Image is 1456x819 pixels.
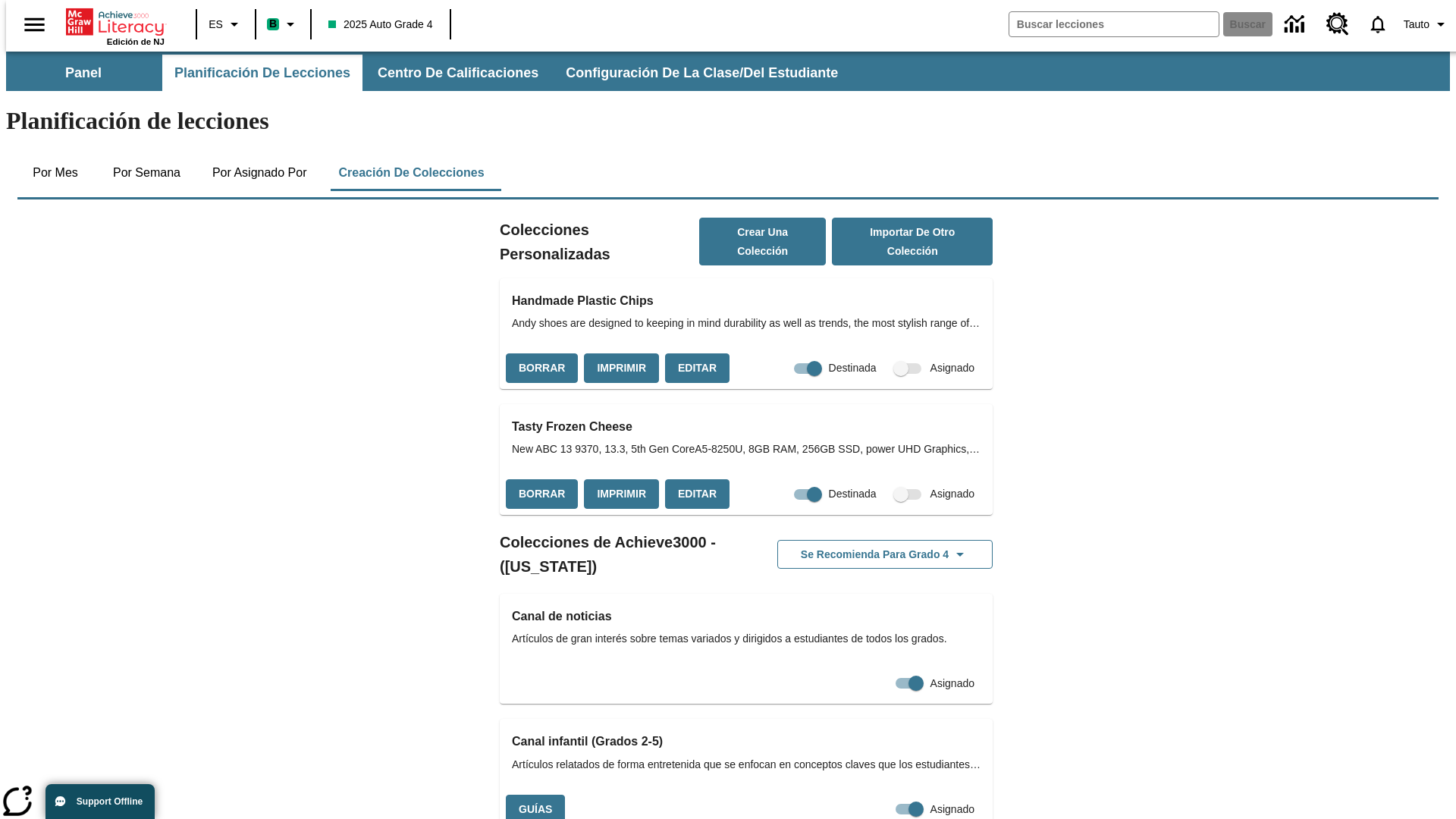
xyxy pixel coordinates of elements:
[65,64,102,82] span: Panel
[930,802,974,817] span: Asignado
[366,55,551,91] button: Centro de calificaciones
[269,14,277,33] span: B
[328,17,433,33] span: 2025 Auto Grade 4
[17,155,93,191] button: Por mes
[261,11,306,38] button: Boost El color de la clase es verde menta. Cambiar el color de la clase.
[512,315,981,331] span: Andy shoes are designed to keeping in mind durability as well as trends, the most stylish range o...
[209,17,223,33] span: ES
[1317,4,1358,45] a: Centro de recursos, Se abrirá en una pestaña nueva.
[107,37,165,46] span: Edición de NJ
[500,218,699,266] h2: Colecciones Personalizadas
[6,52,1450,91] div: Subbarra de navegación
[200,155,319,191] button: Por asignado por
[829,486,877,502] span: Destinada
[101,155,193,191] button: Por semana
[512,631,981,647] span: Artículos de gran interés sobre temas variados y dirigidos a estudiantes de todos los grados.
[66,5,165,46] div: Portada
[1276,4,1317,45] a: Centro de información
[512,441,981,457] span: New ABC 13 9370, 13.3, 5th Gen CoreA5-8250U, 8GB RAM, 256GB SSD, power UHD Graphics, OS 10 Home, ...
[930,676,974,692] span: Asignado
[699,218,827,265] button: Crear una colección
[584,353,659,383] button: Imprimir, Se abrirá en una ventana nueva
[326,155,496,191] button: Creación de colecciones
[506,353,578,383] button: Borrar
[162,55,362,91] button: Planificación de lecciones
[512,290,981,312] h3: Handmade Plastic Chips
[566,64,838,82] span: Configuración de la clase/del estudiante
[202,11,250,38] button: Lenguaje: ES, Selecciona un idioma
[512,731,981,752] h3: Canal infantil (Grados 2-5)
[665,353,730,383] button: Editar
[777,540,993,570] button: Se recomienda para Grado 4
[500,530,746,579] h2: Colecciones de Achieve3000 - ([US_STATE])
[512,416,981,438] h3: Tasty Frozen Cheese
[12,2,57,47] button: Abrir el menú lateral
[930,360,974,376] span: Asignado
[1404,17,1429,33] span: Tauto
[1009,12,1219,36] input: Buscar campo
[77,796,143,807] span: Support Offline
[829,360,877,376] span: Destinada
[8,55,159,91] button: Panel
[1398,11,1456,38] button: Perfil/Configuración
[6,107,1450,135] h1: Planificación de lecciones
[930,486,974,502] span: Asignado
[1358,5,1398,44] a: Notificaciones
[378,64,538,82] span: Centro de calificaciones
[66,7,165,37] a: Portada
[584,479,659,509] button: Imprimir, Se abrirá en una ventana nueva
[665,479,730,509] button: Editar
[6,55,852,91] div: Subbarra de navegación
[832,218,993,265] button: Importar de otro Colección
[45,784,155,819] button: Support Offline
[506,479,578,509] button: Borrar
[174,64,350,82] span: Planificación de lecciones
[554,55,850,91] button: Configuración de la clase/del estudiante
[512,606,981,627] h3: Canal de noticias
[512,757,981,773] span: Artículos relatados de forma entretenida que se enfocan en conceptos claves que los estudiantes a...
